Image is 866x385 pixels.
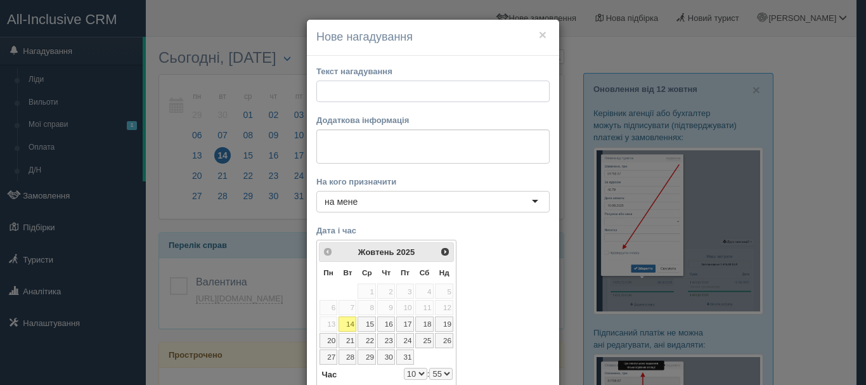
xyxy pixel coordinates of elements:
a: 26 [435,333,454,348]
a: 22 [358,333,376,348]
label: Дата і час [316,225,550,237]
span: Жовтень [358,247,394,257]
dt: Час [319,368,337,381]
a: 30 [377,349,395,365]
a: 16 [377,316,395,332]
span: Наст> [440,247,450,257]
a: 24 [396,333,414,348]
a: Наст> [437,244,452,259]
a: 17 [396,316,414,332]
a: 23 [377,333,395,348]
button: × [539,28,546,41]
a: 28 [339,349,356,365]
h4: Нове нагадування [316,29,550,46]
span: П [401,268,410,277]
a: 19 [435,316,454,332]
a: 14 [339,316,356,332]
span: 2025 [396,247,415,257]
a: 27 [320,349,338,365]
span: Субота [420,268,430,277]
span: Неділя [439,268,449,277]
a: 31 [396,349,414,365]
a: 29 [358,349,376,365]
span: Понеділок [323,268,333,277]
div: на мене [325,195,358,208]
a: 20 [320,333,338,348]
label: Додаткова інформація [316,114,550,126]
a: 21 [339,333,356,348]
label: На кого призначити [316,176,550,188]
a: 25 [415,333,434,348]
span: Вівторок [343,268,352,277]
span: Середа [362,268,372,277]
label: Текст нагадування [316,65,550,77]
span: Четвер [382,268,391,277]
a: 18 [415,316,434,332]
a: 15 [358,316,376,332]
